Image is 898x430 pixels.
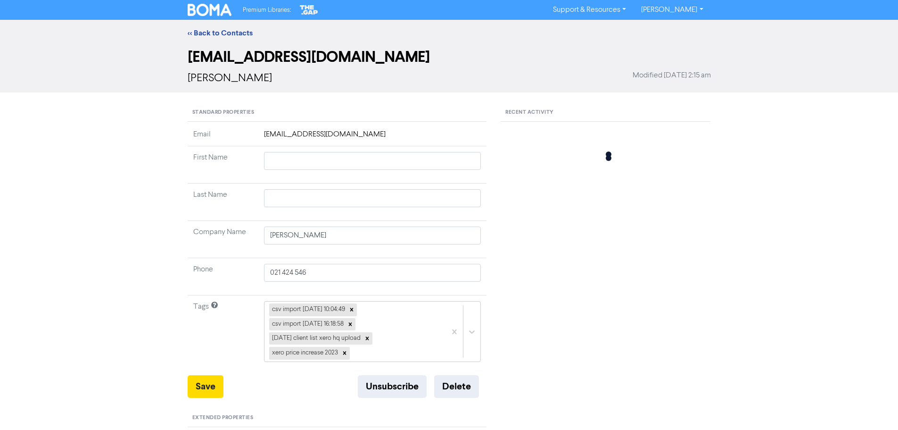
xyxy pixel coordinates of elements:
td: [EMAIL_ADDRESS][DOMAIN_NAME] [258,129,487,146]
td: Last Name [188,184,258,221]
td: Email [188,129,258,146]
div: xero price increase 2023 [269,347,339,359]
span: Modified [DATE] 2:15 am [633,70,711,81]
button: Delete [434,375,479,398]
td: Tags [188,295,258,376]
div: [DATE] client list xero hq upload [269,332,362,345]
span: Premium Libraries: [243,7,291,13]
span: [PERSON_NAME] [188,73,272,84]
td: Phone [188,258,258,295]
div: csv import [DATE] 10:04:49 [269,304,346,316]
button: Save [188,375,223,398]
iframe: Chat Widget [851,385,898,430]
div: Recent Activity [501,104,710,122]
div: Standard Properties [188,104,487,122]
a: << Back to Contacts [188,28,253,38]
h2: [EMAIL_ADDRESS][DOMAIN_NAME] [188,48,711,66]
a: [PERSON_NAME] [634,2,710,17]
div: csv import [DATE] 16:18:58 [269,318,345,330]
td: First Name [188,146,258,184]
button: Unsubscribe [358,375,427,398]
img: BOMA Logo [188,4,232,16]
td: Company Name [188,221,258,258]
div: Extended Properties [188,409,487,427]
img: The Gap [298,4,319,16]
a: Support & Resources [545,2,634,17]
